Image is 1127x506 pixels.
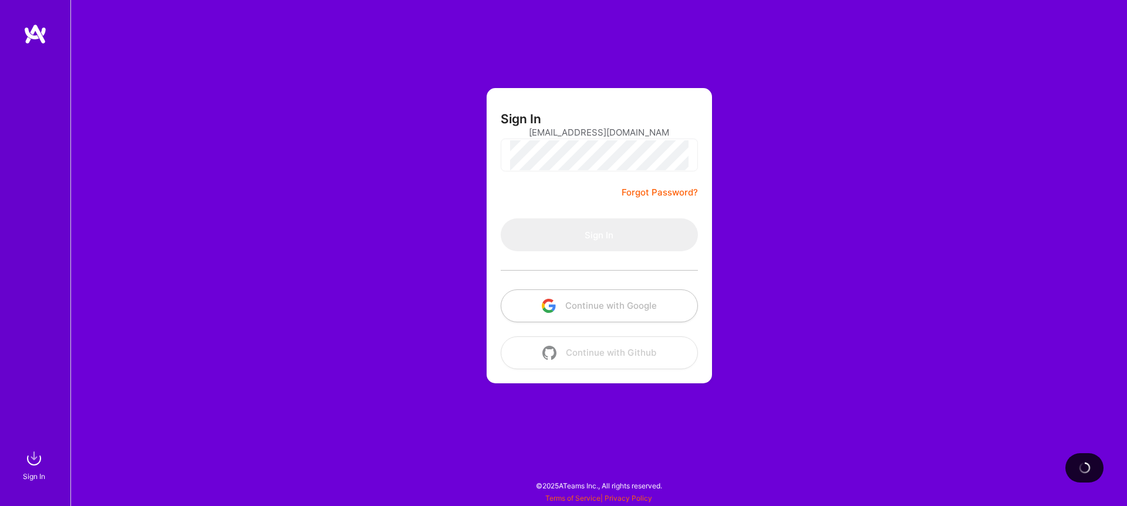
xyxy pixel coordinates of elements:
[545,494,600,502] a: Terms of Service
[25,447,46,483] a: sign inSign In
[542,346,556,360] img: icon
[605,494,652,502] a: Privacy Policy
[501,336,698,369] button: Continue with Github
[23,23,47,45] img: logo
[501,218,698,251] button: Sign In
[70,471,1127,500] div: © 2025 ATeams Inc., All rights reserved.
[1077,460,1092,475] img: loading
[529,117,670,147] input: Email...
[542,299,556,313] img: icon
[545,494,652,502] span: |
[622,185,698,200] a: Forgot Password?
[501,112,541,126] h3: Sign In
[23,470,45,483] div: Sign In
[501,289,698,322] button: Continue with Google
[22,447,46,470] img: sign in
